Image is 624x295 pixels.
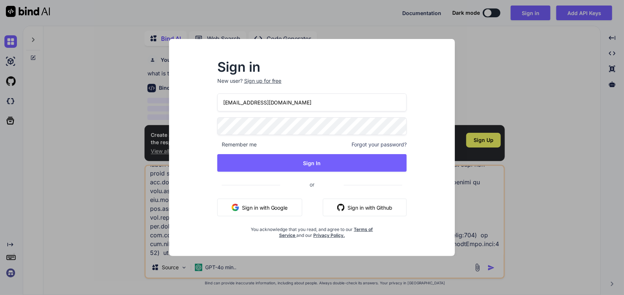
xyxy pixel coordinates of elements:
[217,93,407,111] input: Login or Email
[352,141,407,148] span: Forgot your password?
[217,154,407,172] button: Sign In
[279,227,373,238] a: Terms of Service
[280,175,344,193] span: or
[217,199,302,216] button: Sign in with Google
[217,77,407,93] p: New user?
[313,232,345,238] a: Privacy Policy.
[323,199,407,216] button: Sign in with Github
[337,204,345,211] img: github
[244,77,282,85] div: Sign up for free
[249,222,375,238] div: You acknowledge that you read, and agree to our and our
[217,61,407,73] h2: Sign in
[232,204,239,211] img: google
[217,141,257,148] span: Remember me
